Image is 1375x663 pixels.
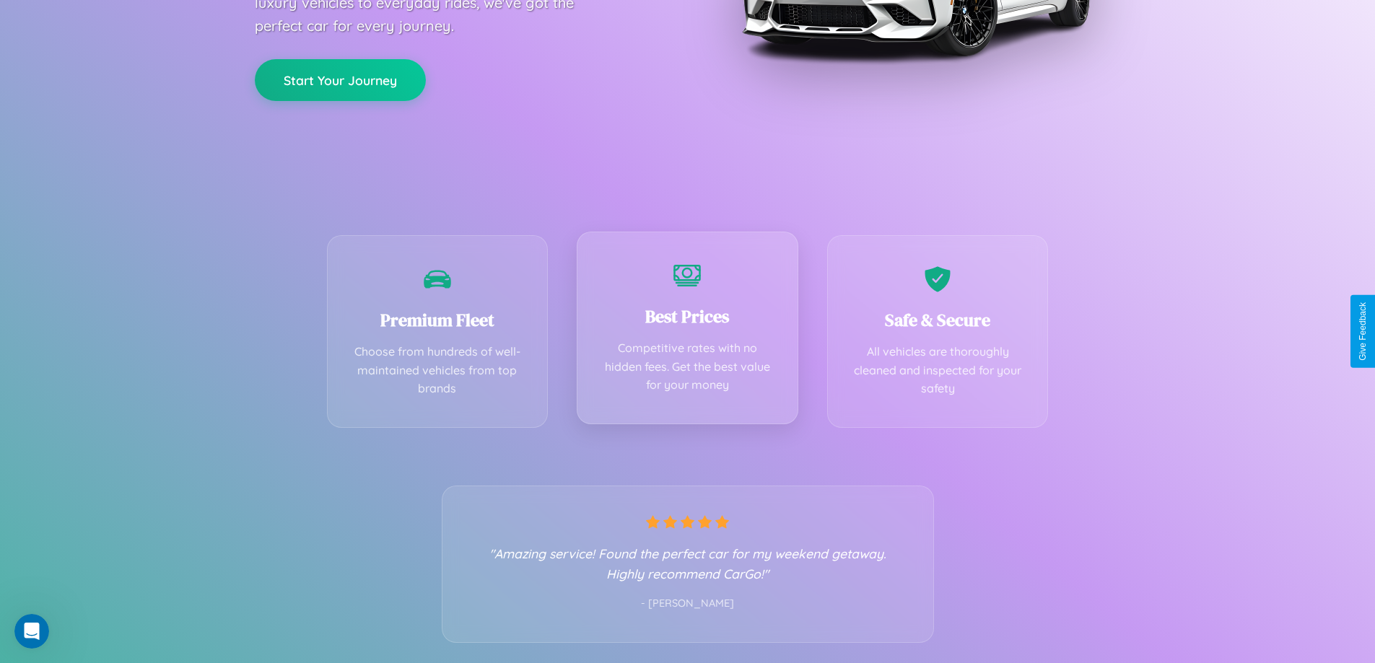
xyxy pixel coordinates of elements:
h3: Premium Fleet [349,308,526,332]
p: Competitive rates with no hidden fees. Get the best value for your money [599,339,776,395]
p: All vehicles are thoroughly cleaned and inspected for your safety [850,343,1026,398]
p: Choose from hundreds of well-maintained vehicles from top brands [349,343,526,398]
div: Give Feedback [1358,302,1368,361]
h3: Best Prices [599,304,776,328]
iframe: Intercom live chat [14,614,49,649]
h3: Safe & Secure [850,308,1026,332]
button: Start Your Journey [255,59,426,101]
p: "Amazing service! Found the perfect car for my weekend getaway. Highly recommend CarGo!" [471,543,904,584]
p: - [PERSON_NAME] [471,594,904,613]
